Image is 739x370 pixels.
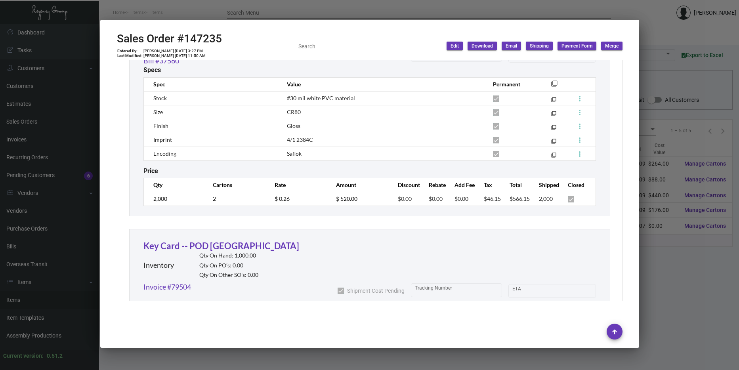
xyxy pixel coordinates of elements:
[502,178,531,192] th: Total
[539,195,553,202] span: 2,000
[287,136,313,143] span: 4/1 2384C
[347,286,405,296] span: Shipment Cost Pending
[451,43,459,50] span: Edit
[143,77,279,91] th: Spec
[485,77,539,91] th: Permanent
[117,53,143,58] td: Last Modified:
[143,167,158,175] h2: Price
[447,42,463,50] button: Edit
[605,43,619,50] span: Merge
[476,178,502,192] th: Tax
[143,178,205,192] th: Qty
[143,49,206,53] td: [PERSON_NAME] [DATE] 3:27 PM
[526,42,553,50] button: Shipping
[47,352,63,360] div: 0.51.2
[429,195,443,202] span: $0.00
[279,77,485,91] th: Value
[561,43,592,50] span: Payment Form
[551,99,556,104] mat-icon: filter_none
[143,66,161,74] h2: Specs
[544,288,582,294] input: End date
[143,240,299,251] a: Key Card -- POD [GEOGRAPHIC_DATA]
[551,140,556,145] mat-icon: filter_none
[530,43,549,50] span: Shipping
[287,150,302,157] span: Saflok
[199,272,258,278] h2: Qty On Other SO’s: 0.00
[390,178,421,192] th: Discount
[153,95,167,101] span: Stock
[512,288,537,294] input: Start date
[551,113,556,118] mat-icon: filter_none
[468,42,497,50] button: Download
[3,352,44,360] div: Current version:
[551,83,558,89] mat-icon: filter_none
[287,95,355,101] span: #30 mil white PVC material
[143,261,174,270] h2: Inventory
[287,109,301,115] span: CR80
[447,178,476,192] th: Add Fee
[551,154,556,159] mat-icon: filter_none
[328,178,390,192] th: Amount
[601,42,623,50] button: Merge
[421,178,447,192] th: Rebate
[502,42,521,50] button: Email
[143,53,206,58] td: [PERSON_NAME] [DATE] 11:50 AM
[558,42,596,50] button: Payment Form
[560,178,596,192] th: Closed
[199,262,258,269] h2: Qty On PO’s: 0.00
[287,122,300,129] span: Gloss
[153,136,172,143] span: Imprint
[454,195,468,202] span: $0.00
[153,109,163,115] span: Size
[531,178,560,192] th: Shipped
[199,252,258,259] h2: Qty On Hand: 1,000.00
[117,49,143,53] td: Entered By:
[143,282,191,292] a: Invoice #79504
[506,43,517,50] span: Email
[143,55,179,66] a: Bill #37560
[117,32,222,46] h2: Sales Order #147235
[267,178,328,192] th: Rate
[484,195,501,202] span: $46.15
[153,150,176,157] span: Encoding
[551,126,556,132] mat-icon: filter_none
[398,195,412,202] span: $0.00
[153,122,168,129] span: Finish
[510,195,530,202] span: $566.15
[472,43,493,50] span: Download
[143,300,161,307] h2: Specs
[205,178,266,192] th: Cartons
